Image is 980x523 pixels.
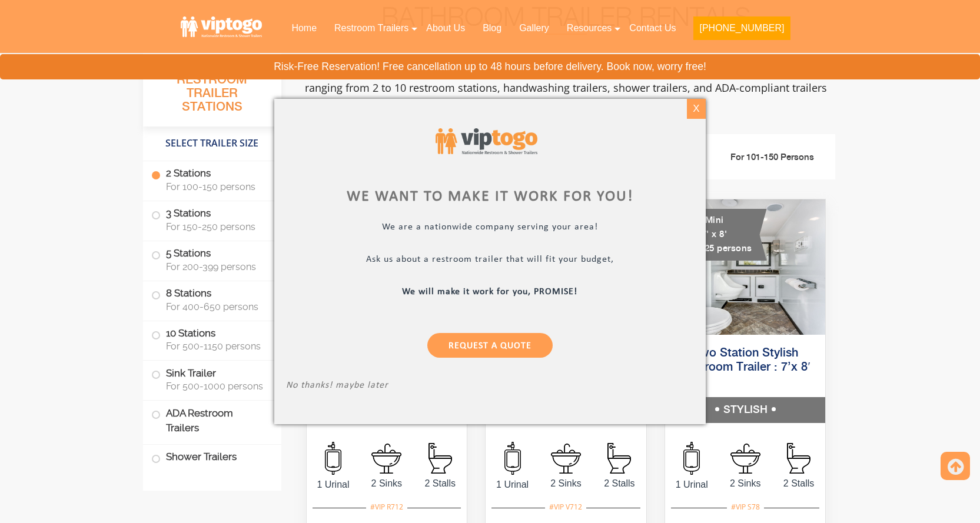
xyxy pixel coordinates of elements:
div: X [687,99,705,119]
img: viptogo logo [436,128,537,154]
p: We are a nationwide company serving your area! [286,222,694,235]
p: No thanks! maybe later [286,380,694,394]
b: We will make it work for you, PROMISE! [403,287,578,297]
div: We want to make it work for you! [286,190,694,204]
a: Request a Quote [427,333,553,358]
p: Ask us about a restroom trailer that will fit your budget, [286,254,694,268]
